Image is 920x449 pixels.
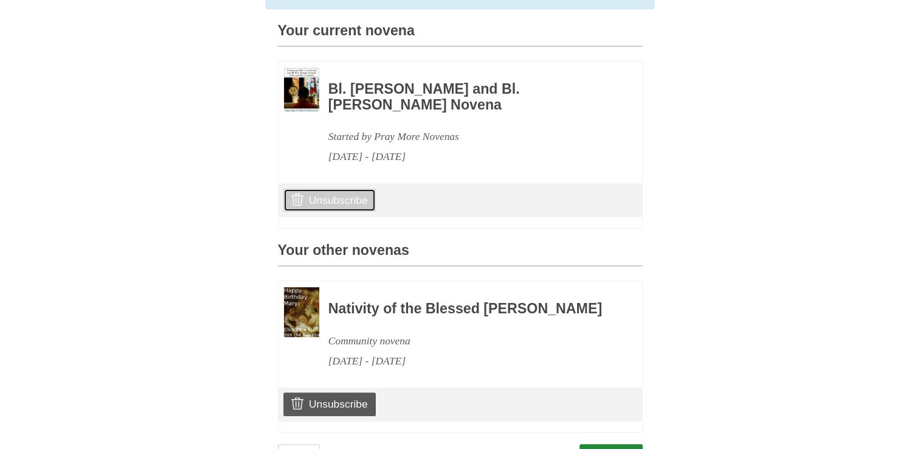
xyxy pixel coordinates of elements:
[278,243,643,266] h3: Your other novenas
[278,23,643,47] h3: Your current novena
[284,287,319,337] img: Novena image
[328,351,609,371] div: [DATE] - [DATE]
[283,392,375,416] a: Unsubscribe
[328,82,609,113] h3: Bl. [PERSON_NAME] and Bl. [PERSON_NAME] Novena
[328,127,609,147] div: Started by Pray More Novenas
[284,68,319,112] img: Novena image
[328,147,609,167] div: [DATE] - [DATE]
[328,331,609,351] div: Community novena
[328,301,609,317] h3: Nativity of the Blessed [PERSON_NAME]
[283,189,375,212] a: Unsubscribe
